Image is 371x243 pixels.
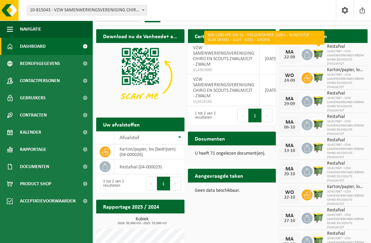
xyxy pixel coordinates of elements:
[327,166,364,183] span: 10-817097 - VZW SAMENWERKINGSVERENIGING CHIRO EN SCOUTS ZWALM/CJT
[327,49,364,66] span: 10-817097 - VZW SAMENWERKINGSVERENIGING CHIRO EN SCOUTS ZWALM/CJT
[327,231,364,236] span: Restafval
[100,222,184,225] span: 2024: 50,600 m3 - 2025: 33,000 m3
[193,99,254,104] span: VLA616166
[313,71,324,83] img: WB-1100-HPE-GN-50
[188,29,254,43] h2: Certificaten & attesten
[193,77,254,99] span: VZW SAMENWERKINGSVERENIGING CHIRO EN SCOUTS ZWALM/CJT - ZWALM
[327,120,364,136] span: 10-817097 - VZW SAMENWERKINGSVERENIGING CHIRO EN SCOUTS ZWALM/CJT
[157,177,170,190] button: 1
[283,49,296,55] div: MA
[114,144,184,159] td: karton/papier, los (bedrijven) (04-000026)
[114,159,184,174] td: restafval (04-000029)
[20,38,46,55] span: Dashboard
[283,78,296,83] div: 24-09
[20,175,51,192] span: Product Shop
[313,188,324,200] img: WB-1100-HPE-GN-50
[170,177,181,190] button: Next
[120,135,139,141] span: Afvalstof
[195,188,269,193] p: Geen data beschikbaar.
[20,72,60,89] span: Contactpersonen
[133,213,184,227] a: Bekijk rapportage
[100,217,184,225] h3: Kubiek
[283,143,296,148] div: MA
[283,172,296,177] div: 20-10
[193,45,254,67] span: VZW SAMENWERKINGSVERENIGING CHIRO EN SCOUTS ZWALM/CJT - ZWALM
[283,195,296,200] div: 22-10
[100,176,137,191] div: 1 tot 2 van 2 resultaten
[195,151,269,156] p: U heeft 71 ongelezen document(en).
[237,109,248,122] button: Previous
[20,107,47,124] span: Contracten
[20,21,41,38] span: Navigatie
[327,67,364,73] span: Karton/papier, los (bedrijven)
[146,177,157,190] button: Previous
[260,43,283,75] td: [DATE]
[327,161,364,166] span: Restafval
[96,118,147,131] h2: Uw afvalstoffen
[327,184,364,190] span: Karton/papier, los (bedrijven)
[327,143,364,159] span: 10-817097 - VZW SAMENWERKINGSVERENIGING CHIRO EN SCOUTS ZWALM/CJT
[20,158,49,175] span: Documenten
[283,102,296,107] div: 29-09
[313,142,324,153] img: WB-1100-HPE-GN-51
[20,89,46,107] span: Gebruikers
[260,75,283,106] td: [DATE]
[327,213,364,230] span: 10-817097 - VZW SAMENWERKINGSVERENIGING CHIRO EN SCOUTS ZWALM/CJT
[188,132,232,145] h2: Documenten
[20,192,76,210] span: Acceptatievoorwaarden
[283,73,296,78] div: WO
[283,120,296,125] div: MA
[193,67,254,73] span: VLA902880
[313,212,324,223] img: WB-1100-HPE-GN-51
[327,73,364,89] span: 10-817097 - VZW SAMENWERKINGSVERENIGING CHIRO EN SCOUTS ZWALM/CJT
[283,166,296,172] div: MA
[313,118,324,130] img: WB-1100-HPE-GN-51
[27,5,147,15] span: 10-815043 - VZW SAMENWERKINGSVERENIGING CHIRO EN SCOUTS ZWALM - ZWALM
[283,55,296,60] div: 22-09
[262,109,272,122] button: Next
[313,48,324,60] img: WB-1100-HPE-GN-51
[283,190,296,195] div: WO
[327,91,364,96] span: Restafval
[248,109,262,122] button: 1
[279,29,334,43] h2: Ingeplande taken
[283,219,296,223] div: 27-10
[96,43,184,109] img: Download de VHEPlus App
[283,213,296,219] div: MA
[327,190,364,206] span: 10-817097 - VZW SAMENWERKINGSVERENIGING CHIRO EN SCOUTS ZWALM/CJT
[188,169,250,182] h2: Aangevraagde taken
[20,141,46,158] span: Rapportage
[283,236,296,242] div: MA
[283,96,296,102] div: MA
[327,44,364,49] span: Restafval
[20,55,60,72] span: Bedrijfsgegevens
[327,96,364,113] span: 10-817097 - VZW SAMENWERKINGSVERENIGING CHIRO EN SCOUTS ZWALM/CJT
[327,114,364,120] span: Restafval
[327,137,364,143] span: Restafval
[191,108,228,123] div: 1 tot 2 van 2 resultaten
[313,165,324,177] img: WB-1100-HPE-GN-51
[283,125,296,130] div: 06-10
[327,208,364,213] span: Restafval
[20,124,41,141] span: Kalender
[283,148,296,153] div: 13-10
[96,29,184,43] h2: Download nu de Vanheede+ app!
[313,95,324,107] img: WB-1100-HPE-GN-51
[96,200,166,213] h2: Rapportage 2025 / 2024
